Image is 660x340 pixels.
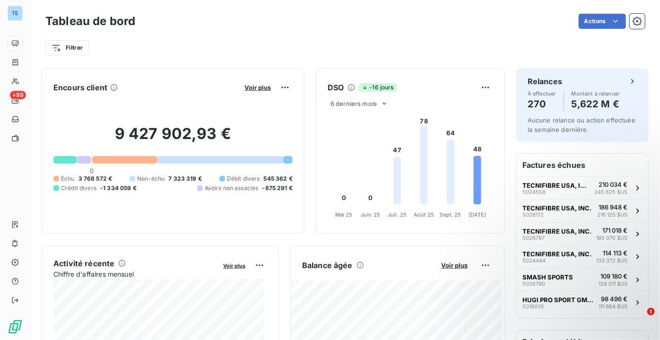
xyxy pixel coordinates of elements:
button: Voir plus [438,261,470,270]
span: 0 [90,167,94,174]
button: TECNIFIBRE USA, INC.5026172186 948 €216 125 $US [517,200,648,223]
span: Non-échu [137,174,165,183]
span: 7 323 319 € [168,174,202,183]
span: 210 034 € [599,181,627,188]
span: Voir plus [441,262,468,269]
h3: Tableau de bord [45,13,135,30]
span: 5026172 [522,212,544,218]
span: Aucune relance ou action effectuée la semaine dernière. [528,116,635,133]
span: Échu [61,174,75,183]
span: TECNIFIBRE USA, INC. [522,182,591,189]
div: TE [8,6,23,21]
span: 5024558 [522,189,546,195]
span: 545 362 € [264,174,293,183]
span: Montant à relancer [572,91,620,96]
iframe: Intercom notifications message [471,248,660,314]
h4: 270 [528,96,556,112]
span: +99 [10,91,26,99]
h6: Relances [528,76,562,87]
tspan: Sept. 25 [440,211,461,218]
span: Chiffre d'affaires mensuel [53,269,217,279]
button: Voir plus [242,83,274,92]
button: Actions [579,14,626,29]
span: 245 625 $US [594,188,627,196]
span: Crédit divers [61,184,96,192]
span: 171 018 € [602,227,627,234]
span: Voir plus [223,262,245,269]
h6: Factures échues [517,154,648,176]
h6: Balance âgée [302,260,353,271]
span: -875 291 € [262,184,293,192]
span: Avoirs non associés [205,184,259,192]
h6: DSO [328,82,344,93]
span: -1 334 059 € [100,184,137,192]
h2: 9 427 902,93 € [53,124,293,153]
button: TECNIFIBRE USA, INC.5024444114 113 €133 372 $US [517,245,648,269]
h6: Activité récente [53,258,114,269]
span: 186 948 € [599,203,627,211]
span: 216 125 $US [597,211,627,219]
h4: 5,622 M € [572,96,620,112]
span: 1 [647,308,655,315]
span: TECNIFIBRE USA, INC. [522,204,591,212]
tspan: Juil. 25 [388,211,407,218]
span: TECNIFIBRE USA, INC. [522,227,591,235]
span: Débit divers [227,174,260,183]
span: 5026797 [522,235,545,241]
span: Voir plus [244,84,271,91]
tspan: Juin 25 [361,211,380,218]
tspan: [DATE] [469,211,486,218]
button: Voir plus [220,261,248,270]
iframe: Intercom live chat [628,308,651,331]
span: 3 768 572 € [78,174,113,183]
button: TECNIFIBRE USA, INC.5024558210 034 €245 625 $US [517,176,648,200]
span: À effectuer [528,91,556,96]
button: Filtrer [45,40,89,55]
tspan: Mai 25 [335,211,353,218]
span: 6 derniers mois [330,100,377,107]
button: TECNIFIBRE USA, INC.5026797171 018 €195 070 $US [517,222,648,245]
span: -16 jours [359,83,396,92]
h6: Encours client [53,82,107,93]
span: 195 070 $US [596,234,627,242]
tspan: Août 25 [414,211,434,218]
img: Logo LeanPay [8,319,23,334]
